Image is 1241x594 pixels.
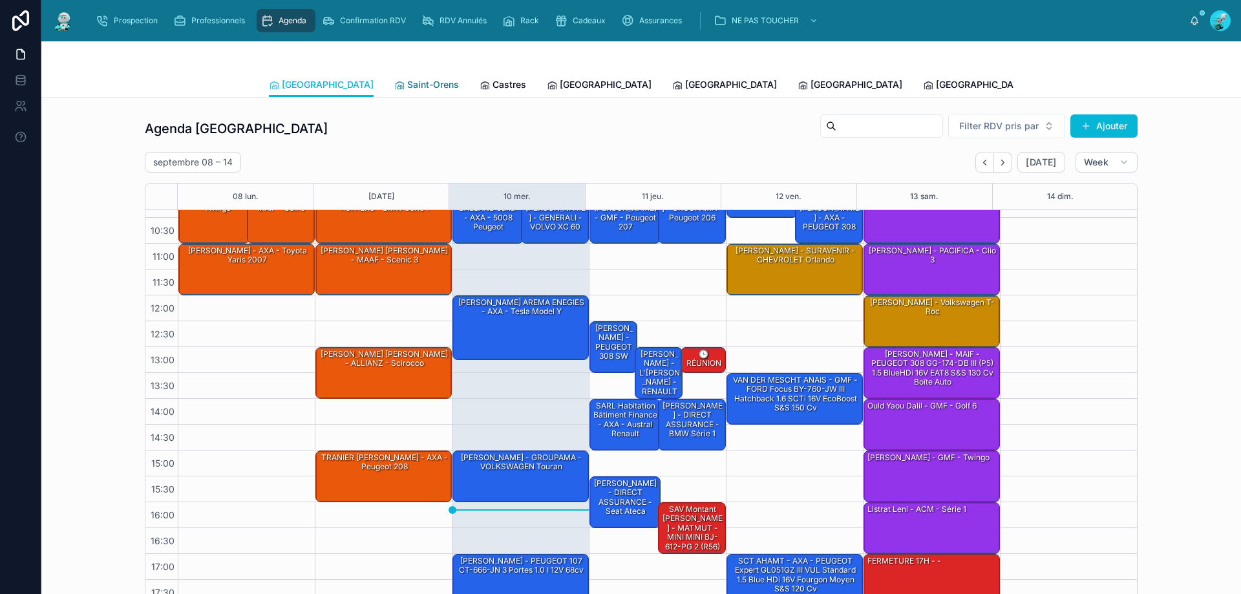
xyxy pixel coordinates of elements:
span: Confirmation RDV [340,16,406,26]
button: [DATE] [1017,152,1065,173]
div: SAINT [PERSON_NAME] - AXA - PEUGEOT 308 [796,193,863,243]
div: 13 sam. [910,184,939,209]
h1: Agenda [GEOGRAPHIC_DATA] [145,120,328,138]
div: [PERSON_NAME] - PEUGEOT 308 SW [592,323,636,363]
a: Rack [498,9,548,32]
button: Week [1076,152,1138,173]
a: [GEOGRAPHIC_DATA] [923,73,1028,99]
span: [GEOGRAPHIC_DATA] [560,78,652,91]
div: [PERSON_NAME] - GROUPAMA - Peugeot 206 [659,193,726,243]
div: SARL Habitation Bâtiment Finance - AXA - Austral Renault [592,400,659,440]
span: 12:30 [147,328,178,339]
div: [PERSON_NAME] - L'[PERSON_NAME] - RENAULT Clio EZ-015-[PERSON_NAME] 5 Portes Phase 2 1.5 dCi FAP ... [637,348,681,491]
span: 13:00 [147,354,178,365]
span: Week [1084,156,1108,168]
a: Saint-Orens [394,73,459,99]
span: [DATE] [1026,156,1056,168]
div: SAV montant [PERSON_NAME] - MATMUT - MINI MINI BJ-612-PG 2 (R56) One D 1.6 D 16V 90 cv [659,503,726,553]
div: [PERSON_NAME] - MAIF - PEUGEOT 308 GG-174-DB III (P5) 1.5 BlueHDi 16V EAT8 S&S 130 cv Boîte auto [866,348,999,388]
div: [PERSON_NAME] - SURAVENIR - CHEVROLET Orlando [727,244,862,295]
span: Saint-Orens [407,78,459,91]
div: [PERSON_NAME] - GMF - twingo [864,451,999,502]
div: SARL OMENA - BALLAND Jakar - AXA - 5008 Peugeot [453,193,523,243]
div: TRANIER [PERSON_NAME] - AXA - Peugeot 208 [318,452,451,473]
div: scrollable content [85,6,1189,35]
span: 12:00 [147,302,178,313]
div: [PERSON_NAME] - GROUPAMA - VOLKSWAGEN Touran [455,452,588,473]
span: 11:30 [149,277,178,288]
div: [PERSON_NAME] - PEUGEOT 308 SW [590,322,637,372]
div: ould yaou dalil - GMF - golf 6 [866,400,978,412]
div: 10 mer. [504,184,531,209]
div: SAV montant [PERSON_NAME] - MATMUT - MINI MINI BJ-612-PG 2 (R56) One D 1.6 D 16V 90 cv [661,504,725,571]
div: VAN DER MESCHT ANAIS - GMF - FORD Focus BY-760-JW III Hatchback 1.6 SCTi 16V EcoBoost S&S 150 cv [727,374,862,424]
a: [GEOGRAPHIC_DATA] [547,73,652,99]
span: 10:30 [147,225,178,236]
div: [PERSON_NAME] - DIRECT ASSURANCE - Seat Ateca [590,477,660,527]
button: Select Button [948,114,1065,138]
div: [PERSON_NAME] - L'[PERSON_NAME] - RENAULT Clio EZ-015-[PERSON_NAME] 5 Portes Phase 2 1.5 dCi FAP ... [635,348,682,398]
div: Vie [PERSON_NAME] - Ds3 [864,193,999,243]
div: [PERSON_NAME] - MUTUELLE DE POITIERS - BMW serie 1 [316,193,451,243]
div: SANTA [PERSON_NAME] - GMF - peugeot 207 [592,193,659,233]
div: [PERSON_NAME] - GROUPAMA - VOLKSWAGEN Touran [453,451,588,502]
div: 🕒 RÉUNION - - [681,348,725,372]
img: App logo [52,10,75,31]
a: Prospection [92,9,167,32]
a: Assurances [617,9,691,32]
div: [PERSON_NAME] AREMA ENEGIES - AXA - Tesla model y [455,297,588,318]
div: 14 dim. [1047,184,1074,209]
div: SANTA [PERSON_NAME] - GMF - peugeot 207 [590,193,660,243]
a: Confirmation RDV [318,9,415,32]
div: [PERSON_NAME] - DIRECT ASSURANCE - BMW série 1 [661,400,725,440]
span: 15:30 [148,483,178,494]
a: Castres [480,73,526,99]
div: Listrat Leni - ACM - Série 1 [866,504,968,515]
div: VAN DER MESCHT ANAIS - GMF - FORD Focus BY-760-JW III Hatchback 1.6 SCTi 16V EcoBoost S&S 150 cv [729,374,862,414]
div: [PERSON_NAME] - DIRECT ASSURANCE - BMW série 1 [659,399,726,450]
div: ould yaou dalil - GMF - golf 6 [864,399,999,450]
a: RDV Annulés [418,9,496,32]
span: 16:30 [147,535,178,546]
div: [PERSON_NAME] [PERSON_NAME] - MAAF - Scenic 3 [318,245,451,266]
button: 11 jeu. [642,184,664,209]
button: Next [994,153,1012,173]
span: [GEOGRAPHIC_DATA] [811,78,902,91]
span: Rack [520,16,539,26]
div: [PERSON_NAME] [PERSON_NAME] - MAAF - Scenic 3 [316,244,451,295]
div: [PERSON_NAME] - PACIFICA - clio 3 [864,244,999,295]
span: 10:00 [147,199,178,210]
h2: septembre 08 – 14 [153,156,233,169]
span: Cadeaux [573,16,606,26]
div: 12 ven. [776,184,801,209]
span: Agenda [279,16,306,26]
span: NE PAS TOUCHER [732,16,799,26]
div: [PERSON_NAME] - Volkswagen T-Roc [866,297,999,318]
span: 14:30 [147,432,178,443]
div: [PERSON_NAME] [PERSON_NAME] - ALLIANZ - Scirocco [316,348,451,398]
div: [DATE] [368,184,394,209]
div: TRANIER [PERSON_NAME] - AXA - Peugeot 208 [316,451,451,502]
span: Professionnels [191,16,245,26]
div: [PERSON_NAME] - twingo [179,193,249,243]
button: Ajouter [1070,114,1138,138]
span: 16:00 [147,509,178,520]
span: 15:00 [148,458,178,469]
div: [PERSON_NAME] - AXA - Toyota Yaris 2007 [181,245,313,266]
div: COMBEAU [PERSON_NAME] - GENERALI - VOLVO XC 60 [522,193,589,243]
span: [GEOGRAPHIC_DATA] [282,78,374,91]
div: SABLON Sidjy - MAIF - Golf 5 [248,193,315,243]
div: SARL Habitation Bâtiment Finance - AXA - Austral Renault [590,399,660,450]
span: [GEOGRAPHIC_DATA] [936,78,1028,91]
a: Professionnels [169,9,254,32]
span: 13:30 [147,380,178,391]
span: Prospection [114,16,158,26]
div: [PERSON_NAME] - AXA - Toyota Yaris 2007 [179,244,314,295]
span: Assurances [639,16,682,26]
a: [GEOGRAPHIC_DATA] [269,73,374,98]
span: RDV Annulés [440,16,487,26]
div: [PERSON_NAME] AREMA ENEGIES - AXA - Tesla model y [453,296,588,359]
a: NE PAS TOUCHER [710,9,825,32]
span: 11:00 [149,251,178,262]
